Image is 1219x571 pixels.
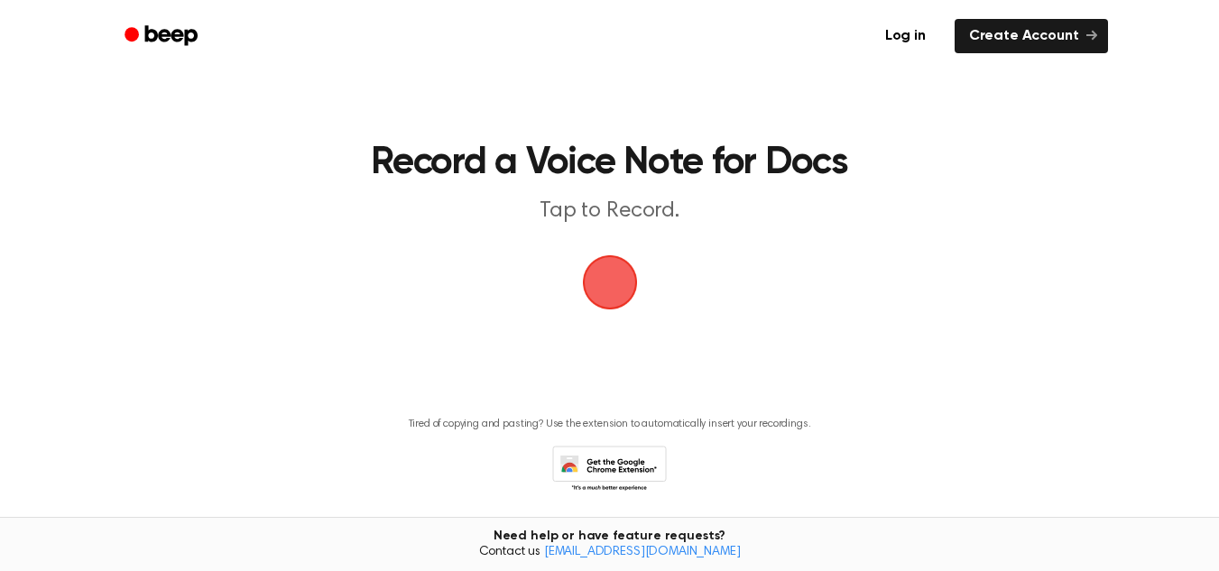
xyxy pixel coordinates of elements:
a: Create Account [955,19,1108,53]
p: Tired of copying and pasting? Use the extension to automatically insert your recordings. [409,418,811,431]
span: Contact us [11,545,1208,561]
a: [EMAIL_ADDRESS][DOMAIN_NAME] [544,546,741,558]
h1: Record a Voice Note for Docs [195,144,1024,182]
p: Tap to Record. [263,197,956,226]
a: Beep [112,19,214,54]
img: Beep Logo [583,255,637,309]
a: Log in [867,15,944,57]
